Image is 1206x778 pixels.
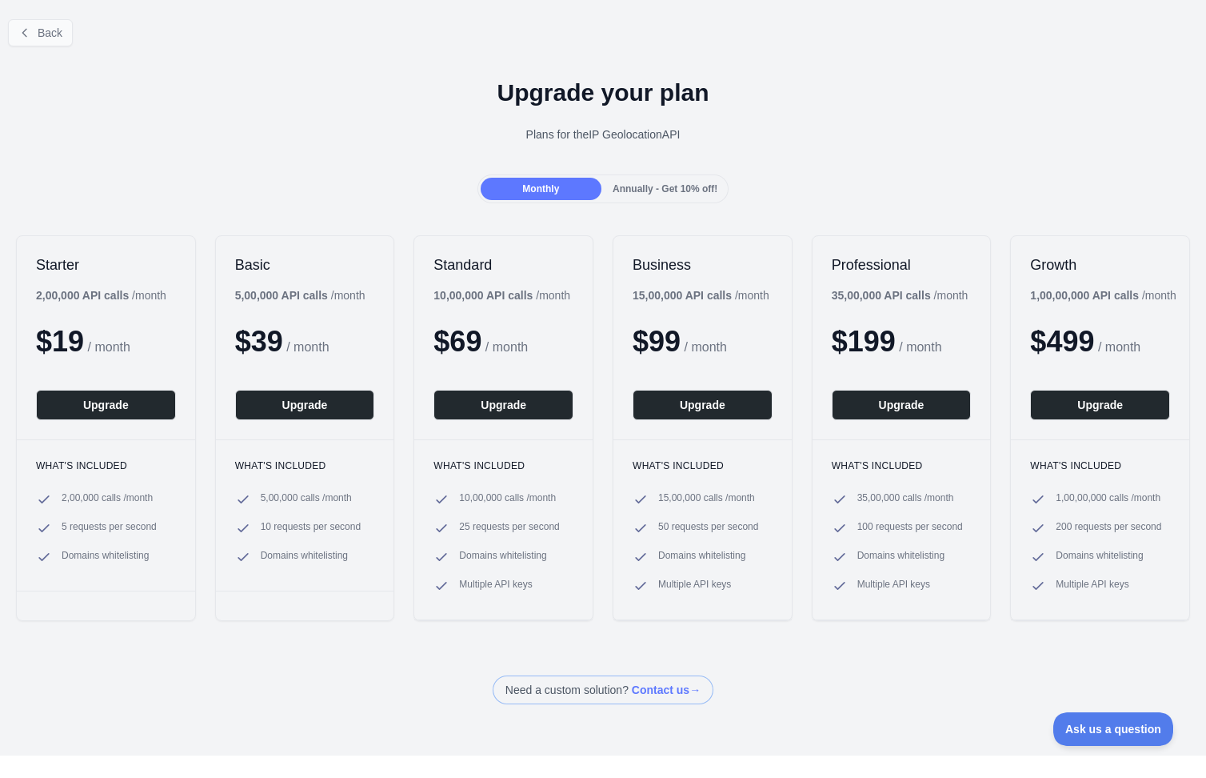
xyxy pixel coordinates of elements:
[433,287,570,303] div: / month
[832,289,931,302] b: 35,00,000 API calls
[832,325,896,358] span: $ 199
[832,255,972,275] h2: Professional
[1053,712,1174,746] iframe: Toggle Customer Support
[1030,325,1094,358] span: $ 499
[633,325,681,358] span: $ 99
[633,287,769,303] div: / month
[633,255,773,275] h2: Business
[433,325,481,358] span: $ 69
[1030,289,1139,302] b: 1,00,00,000 API calls
[433,255,573,275] h2: Standard
[1030,255,1170,275] h2: Growth
[633,289,732,302] b: 15,00,000 API calls
[1030,287,1176,303] div: / month
[433,289,533,302] b: 10,00,000 API calls
[832,287,968,303] div: / month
